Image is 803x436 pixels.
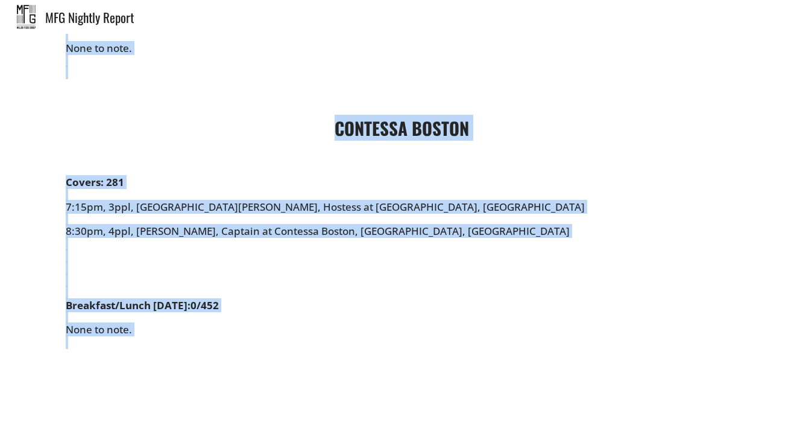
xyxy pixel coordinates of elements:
[66,300,737,361] div: None to note.
[191,298,219,312] strong: 0/452
[17,5,36,29] img: mfg_nightly.jpeg
[66,298,191,312] strong: Breakfast/Lunch [DATE]:
[45,11,803,24] div: MFG Nightly Report
[66,176,737,300] div: 7:15pm, 3ppl, [GEOGRAPHIC_DATA][PERSON_NAME], Hostess at [GEOGRAPHIC_DATA], [GEOGRAPHIC_DATA] 8:3...
[335,115,469,141] strong: CONTESSA BOSTON
[66,175,124,189] strong: Covers: 281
